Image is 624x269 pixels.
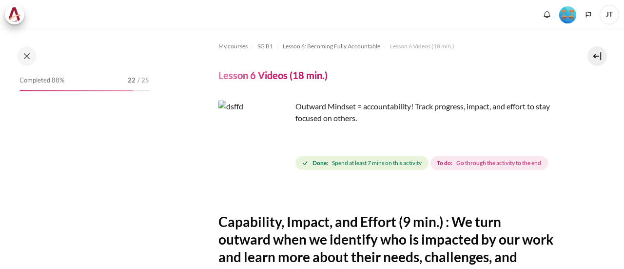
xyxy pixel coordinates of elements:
a: My courses [218,41,248,52]
a: Level #4 [555,5,580,23]
h4: Lesson 6 Videos (18 min.) [218,69,328,82]
span: Completed 88% [19,76,64,85]
div: Show notification window with no new notifications [540,7,554,22]
p: Outward Mindset = accountability! Track progress, impact, and effort to stay focused on others. [218,101,555,124]
strong: Done: [312,159,328,167]
span: Lesson 6: Becoming Fully Accountable [283,42,380,51]
span: Spend at least 7 mins on this activity [332,159,422,167]
a: Lesson 6: Becoming Fully Accountable [283,41,380,52]
a: Lesson 6 Videos (18 min.) [390,41,454,52]
div: 88% [19,90,134,91]
span: JT [600,5,619,24]
span: Lesson 6 Videos (18 min.) [390,42,454,51]
img: Level #4 [559,6,576,23]
span: My courses [218,42,248,51]
button: Languages [581,7,596,22]
nav: Navigation bar [218,39,555,54]
span: / 25 [137,76,149,85]
img: dsffd [218,101,292,174]
span: SG B1 [257,42,273,51]
a: Architeck Architeck [5,5,29,24]
a: SG B1 [257,41,273,52]
img: Architeck [8,7,21,22]
div: Level #4 [559,5,576,23]
a: User menu [600,5,619,24]
span: Go through the activity to the end [456,159,541,167]
strong: To do: [437,159,452,167]
span: 22 [128,76,136,85]
div: Completion requirements for Lesson 6 Videos (18 min.) [295,154,550,172]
